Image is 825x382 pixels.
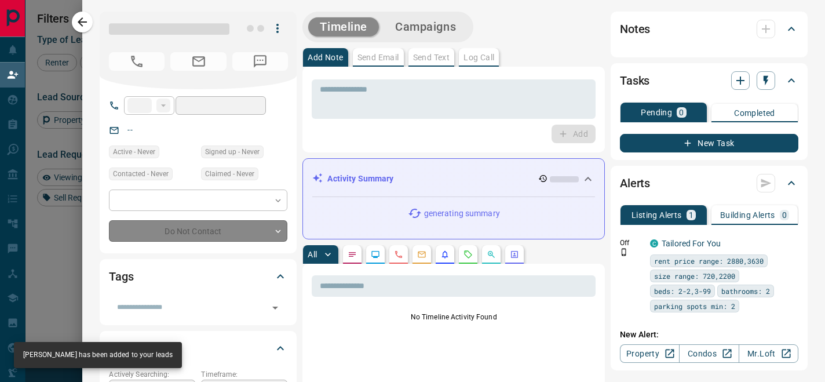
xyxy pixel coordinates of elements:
span: Signed up - Never [205,146,260,158]
span: size range: 720,2200 [654,270,735,282]
div: condos.ca [650,239,658,248]
span: beds: 2-2,3-99 [654,285,711,297]
span: rent price range: 2880,3630 [654,255,764,267]
p: Off [620,238,643,248]
p: Activity Summary [327,173,393,185]
a: -- [127,125,132,134]
h2: Notes [620,20,650,38]
p: Listing Alerts [631,211,682,219]
svg: Agent Actions [510,250,519,259]
p: All [308,250,317,259]
div: Notes [620,15,798,43]
svg: Notes [348,250,357,259]
a: Mr.Loft [739,344,798,363]
span: Active - Never [113,146,155,158]
p: No Timeline Activity Found [312,312,596,322]
div: Tags [109,263,287,290]
h2: Alerts [620,174,650,192]
div: Do Not Contact [109,220,287,242]
div: [PERSON_NAME] has been added to your leads [23,345,173,365]
svg: Lead Browsing Activity [371,250,380,259]
h2: Criteria [109,339,147,358]
p: Add Note [308,53,343,61]
p: 0 [679,108,684,117]
p: Pending [641,108,672,117]
p: 1 [689,211,693,219]
svg: Emails [417,250,426,259]
div: Tasks [620,67,798,94]
div: Criteria [109,334,287,362]
h2: Tags [109,267,133,286]
span: bathrooms: 2 [721,285,770,297]
p: 0 [782,211,787,219]
a: Tailored For You [662,239,721,248]
span: No Email [170,52,226,71]
span: parking spots min: 2 [654,300,735,312]
button: Open [267,300,283,316]
span: No Number [232,52,288,71]
svg: Listing Alerts [440,250,450,259]
a: Condos [679,344,739,363]
svg: Requests [463,250,473,259]
button: Timeline [308,17,379,37]
p: Timeframe: [201,369,287,380]
h2: Tasks [620,71,649,90]
p: generating summary [424,208,500,220]
svg: Opportunities [487,250,496,259]
div: Activity Summary [312,168,595,190]
a: Property [620,344,680,363]
span: Contacted - Never [113,168,169,180]
button: Campaigns [384,17,468,37]
p: Actively Searching: [109,369,195,380]
span: No Number [109,52,165,71]
span: Claimed - Never [205,168,254,180]
p: New Alert: [620,329,798,341]
svg: Push Notification Only [620,248,628,256]
p: Completed [734,109,775,117]
button: New Task [620,134,798,152]
div: Alerts [620,169,798,197]
p: Building Alerts [720,211,775,219]
svg: Calls [394,250,403,259]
